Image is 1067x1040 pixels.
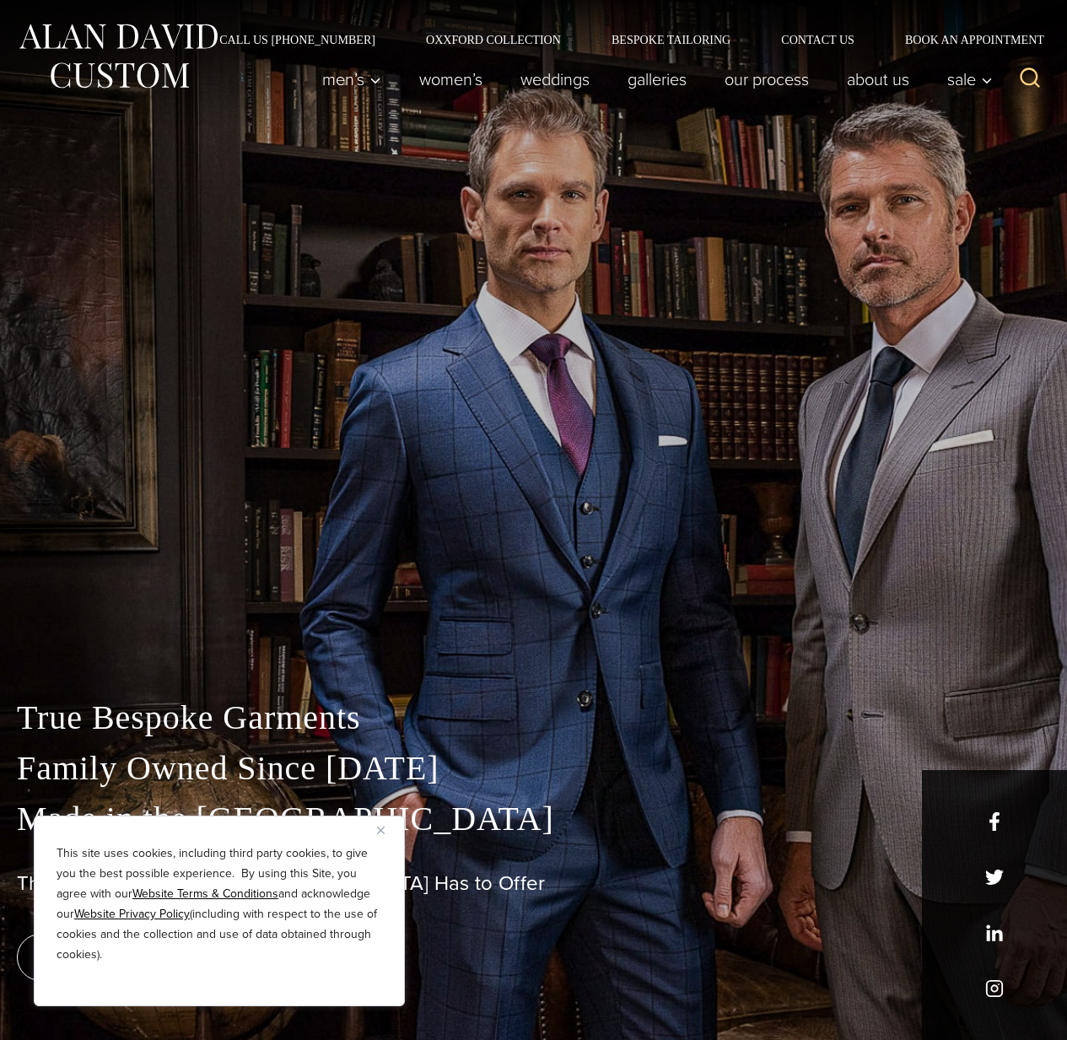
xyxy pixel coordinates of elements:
h1: The Best Custom Suits [GEOGRAPHIC_DATA] Has to Offer [17,871,1050,896]
a: Book an Appointment [880,34,1050,46]
a: Galleries [609,62,706,96]
a: Contact Us [756,34,880,46]
a: Our Process [706,62,828,96]
a: Oxxford Collection [401,34,586,46]
a: weddings [502,62,609,96]
a: Website Terms & Conditions [132,885,278,903]
nav: Primary Navigation [304,62,1002,96]
a: About Us [828,62,929,96]
p: True Bespoke Garments Family Owned Since [DATE] Made in the [GEOGRAPHIC_DATA] [17,692,1050,844]
p: This site uses cookies, including third party cookies, to give you the best possible experience. ... [57,843,382,965]
span: Men’s [322,71,381,88]
a: book an appointment [17,934,253,981]
img: Close [377,827,385,834]
button: Close [377,820,397,840]
a: Women’s [401,62,502,96]
a: Call Us [PHONE_NUMBER] [194,34,401,46]
span: Sale [947,71,993,88]
img: Alan David Custom [17,19,219,94]
a: Website Privacy Policy [74,905,190,923]
a: Bespoke Tailoring [586,34,756,46]
nav: Secondary Navigation [194,34,1050,46]
button: View Search Form [1010,59,1050,100]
